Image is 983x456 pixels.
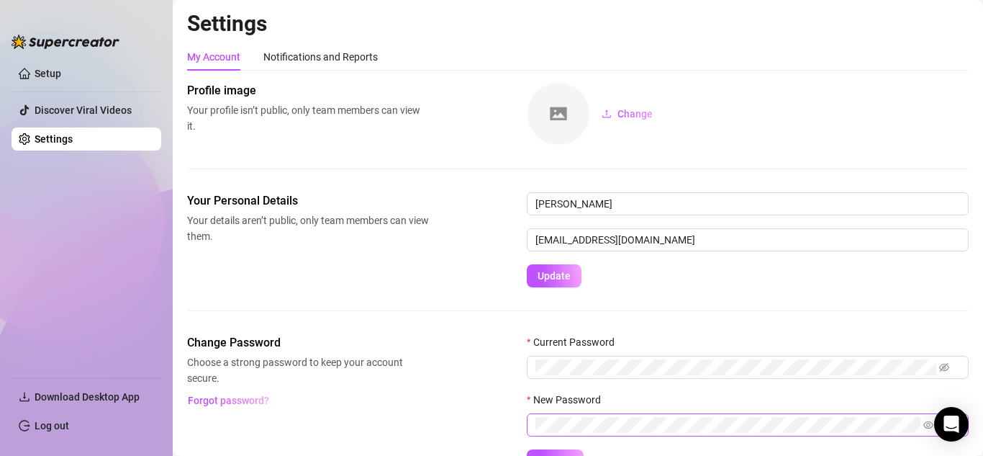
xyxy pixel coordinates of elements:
[527,392,610,408] label: New Password
[527,334,624,350] label: Current Password
[590,102,664,125] button: Change
[939,362,949,372] span: eye-invisible
[527,228,969,251] input: Enter new email
[923,420,933,430] span: eye
[187,213,429,244] span: Your details aren’t public, only team members can view them.
[187,49,240,65] div: My Account
[263,49,378,65] div: Notifications and Reports
[535,359,936,375] input: Current Password
[527,83,589,145] img: square-placeholder.png
[934,407,969,442] div: Open Intercom Messenger
[527,264,581,287] button: Update
[35,104,132,116] a: Discover Viral Videos
[187,334,429,352] span: Change Password
[187,82,429,99] span: Profile image
[187,354,429,386] span: Choose a strong password to keep your account secure.
[617,108,653,120] span: Change
[19,391,30,403] span: download
[535,417,920,433] input: New Password
[187,10,969,37] h2: Settings
[187,389,269,412] button: Forgot password?
[187,102,429,134] span: Your profile isn’t public, only team members can view it.
[538,270,571,282] span: Update
[527,192,969,215] input: Enter name
[35,133,73,145] a: Settings
[188,395,269,406] span: Forgot password?
[187,192,429,210] span: Your Personal Details
[35,391,140,403] span: Download Desktop App
[35,420,69,432] a: Log out
[12,35,119,49] img: logo-BBDzfeDw.svg
[602,109,612,119] span: upload
[35,68,61,79] a: Setup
